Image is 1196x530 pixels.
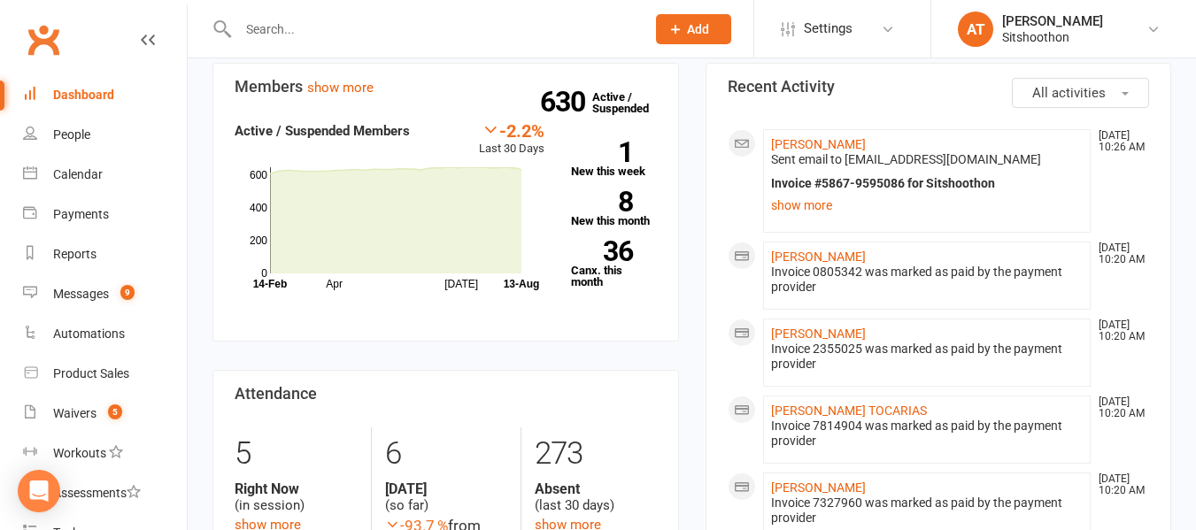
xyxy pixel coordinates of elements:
[235,385,657,403] h3: Attendance
[571,188,633,215] strong: 8
[53,207,109,221] div: Payments
[571,238,633,265] strong: 36
[540,88,592,115] strong: 630
[1002,13,1103,29] div: [PERSON_NAME]
[571,241,657,288] a: 36Canx. this month
[771,176,1084,191] div: Invoice #5867-9595086 for Sitshoothon
[1002,29,1103,45] div: Sitshoothon
[1090,396,1148,419] time: [DATE] 10:20 AM
[1012,78,1149,108] button: All activities
[771,250,866,264] a: [PERSON_NAME]
[535,480,657,514] div: (last 30 days)
[53,287,109,301] div: Messages
[21,18,66,62] a: Clubworx
[120,285,135,300] span: 9
[235,427,358,480] div: 5
[771,193,1084,218] a: show more
[771,137,866,151] a: [PERSON_NAME]
[53,486,141,500] div: Assessments
[53,127,90,142] div: People
[53,247,96,261] div: Reports
[571,191,657,227] a: 8New this month
[385,480,507,514] div: (so far)
[571,139,633,165] strong: 1
[307,80,374,96] a: show more
[23,115,187,155] a: People
[53,406,96,420] div: Waivers
[656,14,731,44] button: Add
[18,470,60,512] div: Open Intercom Messenger
[804,9,853,49] span: Settings
[1032,85,1106,101] span: All activities
[771,495,1084,526] div: Invoice 7327960 was marked as paid by the payment provider
[53,366,129,380] div: Product Sales
[385,427,507,480] div: 6
[771,326,866,341] a: [PERSON_NAME]
[771,152,1041,166] span: Sent email to [EMAIL_ADDRESS][DOMAIN_NAME]
[771,265,1084,295] div: Invoice 0805342 was marked as paid by the payment provider
[235,480,358,514] div: (in session)
[23,314,187,354] a: Automations
[235,480,358,497] strong: Right Now
[479,120,544,140] div: -2.2%
[771,480,866,495] a: [PERSON_NAME]
[233,17,633,42] input: Search...
[53,446,106,460] div: Workouts
[687,22,709,36] span: Add
[1090,242,1148,265] time: [DATE] 10:20 AM
[1090,130,1148,153] time: [DATE] 10:26 AM
[108,404,122,419] span: 5
[53,326,125,341] div: Automations
[771,403,927,418] a: [PERSON_NAME] TOCARIAS
[535,427,657,480] div: 273
[771,419,1084,449] div: Invoice 7814904 was marked as paid by the payment provider
[23,354,187,394] a: Product Sales
[235,78,657,96] h3: Members
[728,78,1150,96] h3: Recent Activity
[235,123,410,139] strong: Active / Suspended Members
[592,78,670,127] a: 630Active / Suspended
[571,142,657,177] a: 1New this week
[958,12,993,47] div: AT
[23,473,187,513] a: Assessments
[53,88,114,102] div: Dashboard
[1090,473,1148,496] time: [DATE] 10:20 AM
[23,155,187,195] a: Calendar
[53,167,103,181] div: Calendar
[23,274,187,314] a: Messages 9
[771,342,1084,372] div: Invoice 2355025 was marked as paid by the payment provider
[479,120,544,158] div: Last 30 Days
[23,75,187,115] a: Dashboard
[23,195,187,234] a: Payments
[385,480,507,497] strong: [DATE]
[535,480,657,497] strong: Absent
[1090,319,1148,342] time: [DATE] 10:20 AM
[23,394,187,434] a: Waivers 5
[23,234,187,274] a: Reports
[23,434,187,473] a: Workouts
